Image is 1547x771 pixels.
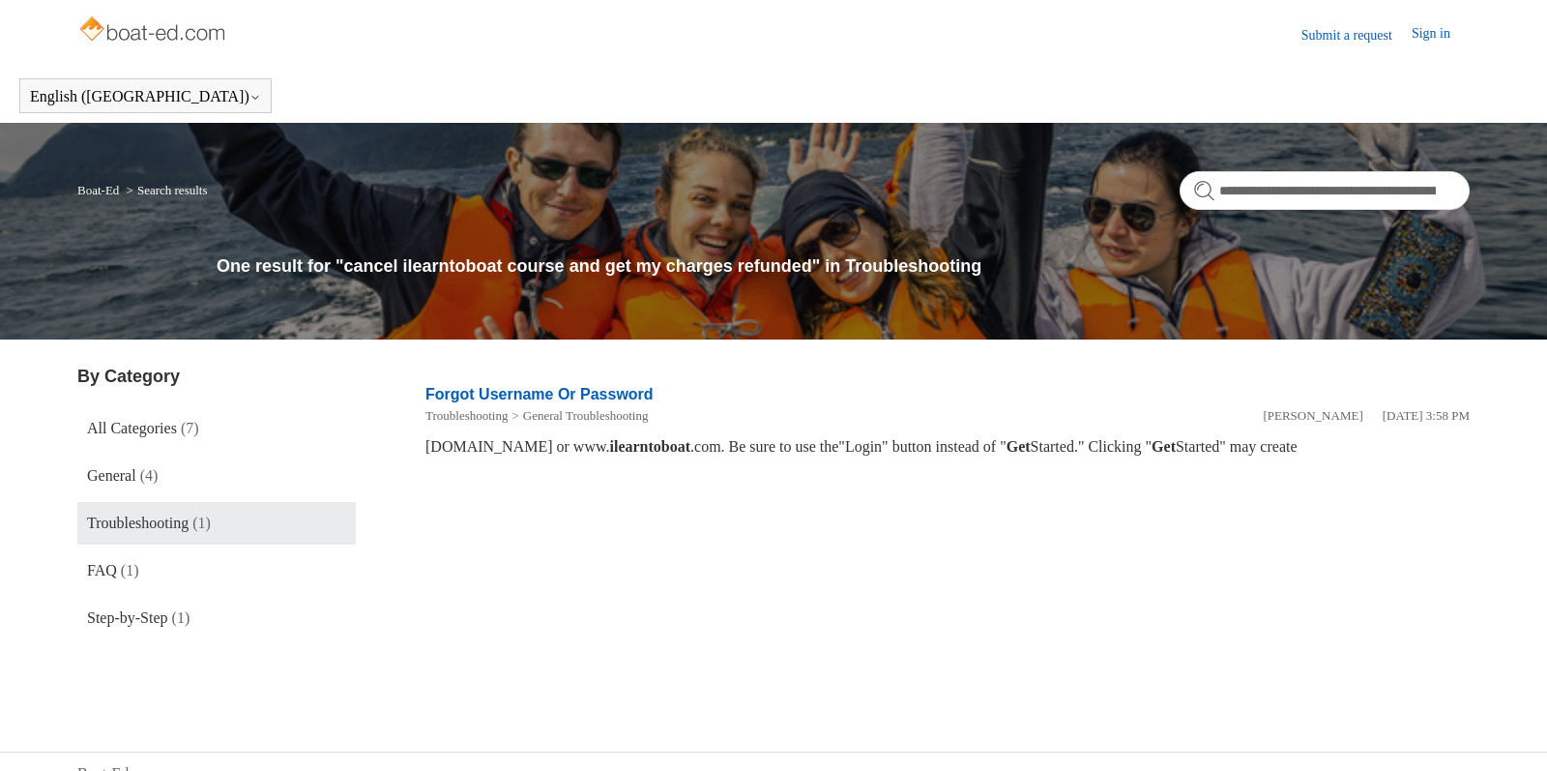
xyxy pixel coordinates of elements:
a: General Troubleshooting [523,408,649,423]
h1: One result for "cancel ilearntoboat course and get my charges refunded" in Troubleshooting [217,253,1470,280]
em: ilearntoboat [610,438,691,455]
a: Troubleshooting (1) [77,502,356,545]
a: Step-by-Step (1) [77,597,356,639]
span: General [87,467,136,484]
span: (1) [172,609,190,626]
span: All Categories [87,420,177,436]
a: Submit a request [1301,25,1412,45]
li: General Troubleshooting [508,406,648,426]
a: Sign in [1412,23,1470,46]
li: Boat-Ed [77,183,123,197]
a: General (4) [77,455,356,497]
li: Search results [123,183,208,197]
li: [PERSON_NAME] [1263,406,1362,426]
time: 05/20/2025, 15:58 [1383,408,1470,423]
h3: By Category [77,364,356,390]
a: Boat-Ed [77,183,119,197]
span: Troubleshooting [87,515,189,531]
span: (7) [181,420,199,436]
img: Boat-Ed Help Center home page [77,12,231,50]
a: FAQ (1) [77,549,356,592]
span: FAQ [87,562,117,578]
input: Search [1180,171,1470,210]
span: (1) [121,562,139,578]
em: Get [1007,438,1031,455]
li: Troubleshooting [425,406,508,426]
a: Forgot Username Or Password [425,386,654,402]
a: Troubleshooting [425,408,508,423]
em: Get [1152,438,1176,455]
a: All Categories (7) [77,407,356,450]
span: (1) [192,515,211,531]
div: [DOMAIN_NAME] or www. .com. Be sure to use the"Login" button instead of " Started." Clicking " St... [425,435,1470,459]
span: (4) [140,467,159,484]
button: English ([GEOGRAPHIC_DATA]) [30,88,261,105]
span: Step-by-Step [87,609,168,626]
